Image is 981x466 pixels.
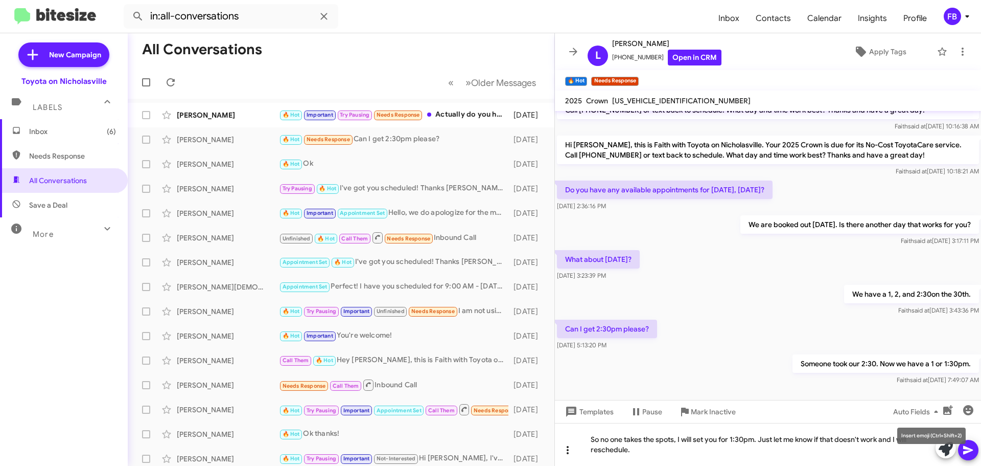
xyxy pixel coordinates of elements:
[177,257,279,268] div: [PERSON_NAME]
[508,257,546,268] div: [DATE]
[908,122,926,130] span: said at
[508,306,546,317] div: [DATE]
[107,126,116,137] span: (6)
[565,77,587,86] small: 🔥 Hot
[557,250,640,269] p: What about [DATE]?
[508,405,546,415] div: [DATE]
[387,235,430,242] span: Needs Response
[508,380,546,390] div: [DATE]
[508,282,546,292] div: [DATE]
[898,306,979,314] span: Faith [DATE] 3:43:36 PM
[29,200,67,210] span: Save a Deal
[307,332,333,339] span: Important
[474,407,517,414] span: Needs Response
[29,175,87,186] span: All Conversations
[508,184,546,194] div: [DATE]
[124,4,338,29] input: Search
[283,357,309,364] span: Call Them
[279,183,508,194] div: I've got you scheduled! Thanks [PERSON_NAME], have a great day!
[691,403,736,421] span: Mark Inactive
[555,403,622,421] button: Templates
[471,77,536,88] span: Older Messages
[343,455,370,462] span: Important
[557,181,773,199] p: Do you have any available appointments for [DATE], [DATE]?
[279,109,508,121] div: Actually do you have an 8:30 or 9 opening [DATE]? Probably need to get it done sooner than later ...
[448,76,454,89] span: «
[283,283,328,290] span: Appointment Set
[334,259,352,265] span: 🔥 Hot
[142,41,262,58] h1: All Conversations
[18,42,109,67] a: New Campaign
[177,110,279,120] div: [PERSON_NAME]
[869,42,906,61] span: Apply Tags
[910,376,928,384] span: said at
[177,380,279,390] div: [PERSON_NAME]
[279,134,508,145] div: Can I get 2:30pm please?
[177,429,279,439] div: [PERSON_NAME]
[283,332,300,339] span: 🔥 Hot
[586,96,608,105] span: Crown
[557,341,606,349] span: [DATE] 5:13:20 PM
[897,376,979,384] span: Faith [DATE] 7:49:07 AM
[377,455,416,462] span: Not-Interested
[563,403,614,421] span: Templates
[177,208,279,218] div: [PERSON_NAME]
[442,72,460,93] button: Previous
[508,208,546,218] div: [DATE]
[307,210,333,216] span: Important
[411,308,455,315] span: Needs Response
[177,454,279,464] div: [PERSON_NAME]
[279,231,508,244] div: Inbound Call
[377,407,422,414] span: Appointment Set
[428,407,455,414] span: Call Them
[283,455,300,462] span: 🔥 Hot
[844,285,979,303] p: We have a 1, 2, and 2:30on the 30th.
[668,50,721,65] a: Open in CRM
[557,202,606,210] span: [DATE] 2:36:16 PM
[283,112,300,118] span: 🔥 Hot
[307,407,336,414] span: Try Pausing
[279,330,508,342] div: You're welcome!
[465,76,471,89] span: »
[827,42,932,61] button: Apply Tags
[612,96,751,105] span: [US_VEHICLE_IDENTIFICATION_NUMBER]
[343,407,370,414] span: Important
[279,354,508,366] div: Hey [PERSON_NAME], this is Faith with Toyota on Nicholasville. Just reaching out to see if you st...
[850,4,895,33] span: Insights
[557,136,979,164] p: Hi [PERSON_NAME], this is Faith with Toyota on Nicholasville. Your 2025 Crown is due for its No-C...
[279,256,508,268] div: I've got you scheduled! Thanks [PERSON_NAME], have a great day!
[896,167,979,175] span: Faith [DATE] 10:18:21 AM
[279,281,508,293] div: Perfect! I have you scheduled for 9:00 AM - [DATE]. Let me know if you need anything else, and ha...
[377,308,405,315] span: Unfinished
[557,320,657,338] p: Can I get 2:30pm please?
[895,4,935,33] a: Profile
[307,308,336,315] span: Try Pausing
[508,110,546,120] div: [DATE]
[177,282,279,292] div: [PERSON_NAME][DEMOGRAPHIC_DATA]
[555,423,981,466] div: So no one takes the spots, I will set you for 1:30pm. Just let me know if that doesn't work and I...
[893,403,942,421] span: Auto Fields
[591,77,638,86] small: Needs Response
[283,235,311,242] span: Unfinished
[177,233,279,243] div: [PERSON_NAME]
[557,272,606,279] span: [DATE] 3:23:39 PM
[565,96,582,105] span: 2025
[901,237,979,245] span: Faith [DATE] 3:17:11 PM
[642,403,662,421] span: Pause
[279,305,508,317] div: I am not using you guys anymore
[343,308,370,315] span: Important
[177,405,279,415] div: [PERSON_NAME]
[283,259,328,265] span: Appointment Set
[33,230,54,239] span: More
[935,8,970,25] button: FB
[748,4,799,33] a: Contacts
[283,210,300,216] span: 🔥 Hot
[279,403,508,416] div: Liked “I've got you scheduled! Thanks [PERSON_NAME], have a great day!”
[307,136,350,143] span: Needs Response
[909,167,927,175] span: said at
[177,331,279,341] div: [PERSON_NAME]
[177,184,279,194] div: [PERSON_NAME]
[912,306,929,314] span: said at
[177,356,279,366] div: [PERSON_NAME]
[283,161,300,167] span: 🔥 Hot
